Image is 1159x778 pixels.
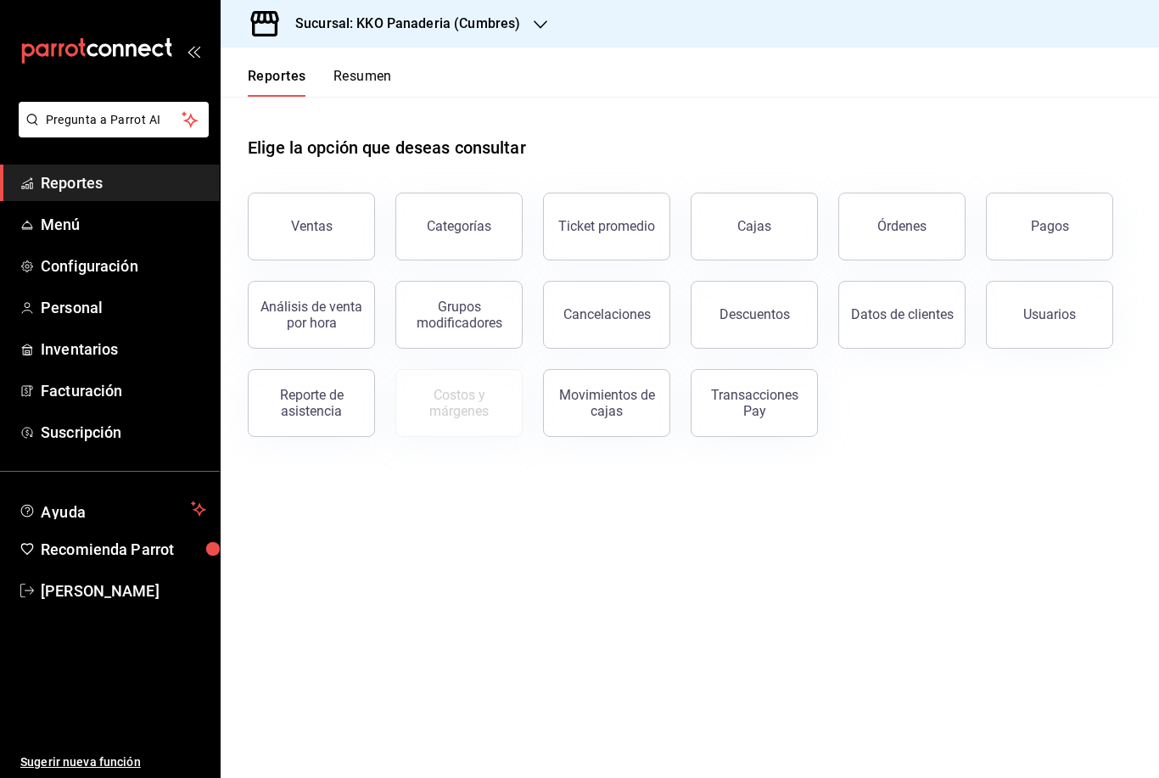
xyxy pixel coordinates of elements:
[543,193,670,260] button: Ticket promedio
[248,369,375,437] button: Reporte de asistencia
[543,369,670,437] button: Movimientos de cajas
[41,379,206,402] span: Facturación
[41,538,206,561] span: Recomienda Parrot
[187,44,200,58] button: open_drawer_menu
[259,387,364,419] div: Reporte de asistencia
[291,218,333,234] div: Ventas
[691,369,818,437] button: Transacciones Pay
[986,281,1113,349] button: Usuarios
[41,296,206,319] span: Personal
[333,68,392,97] button: Resumen
[248,135,526,160] h1: Elige la opción que deseas consultar
[46,111,182,129] span: Pregunta a Parrot AI
[719,306,790,322] div: Descuentos
[406,299,512,331] div: Grupos modificadores
[554,387,659,419] div: Movimientos de cajas
[1023,306,1076,322] div: Usuarios
[986,193,1113,260] button: Pagos
[41,171,206,194] span: Reportes
[737,216,772,237] div: Cajas
[838,193,966,260] button: Órdenes
[41,255,206,277] span: Configuración
[877,218,927,234] div: Órdenes
[259,299,364,331] div: Análisis de venta por hora
[395,281,523,349] button: Grupos modificadores
[563,306,651,322] div: Cancelaciones
[395,369,523,437] button: Contrata inventarios para ver este reporte
[12,123,209,141] a: Pregunta a Parrot AI
[248,68,392,97] div: navigation tabs
[702,387,807,419] div: Transacciones Pay
[543,281,670,349] button: Cancelaciones
[41,579,206,602] span: [PERSON_NAME]
[406,387,512,419] div: Costos y márgenes
[395,193,523,260] button: Categorías
[19,102,209,137] button: Pregunta a Parrot AI
[851,306,954,322] div: Datos de clientes
[282,14,520,34] h3: Sucursal: KKO Panaderia (Cumbres)
[248,281,375,349] button: Análisis de venta por hora
[41,338,206,361] span: Inventarios
[20,753,206,771] span: Sugerir nueva función
[691,281,818,349] button: Descuentos
[1031,218,1069,234] div: Pagos
[248,193,375,260] button: Ventas
[558,218,655,234] div: Ticket promedio
[41,213,206,236] span: Menú
[691,193,818,260] a: Cajas
[248,68,306,97] button: Reportes
[838,281,966,349] button: Datos de clientes
[427,218,491,234] div: Categorías
[41,421,206,444] span: Suscripción
[41,499,184,519] span: Ayuda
